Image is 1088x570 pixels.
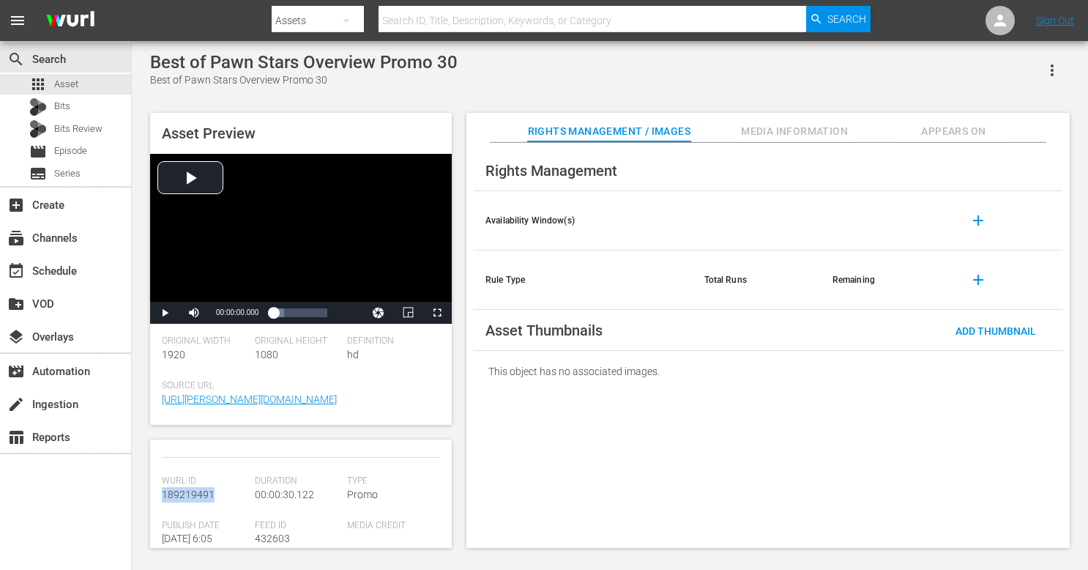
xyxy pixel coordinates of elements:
span: Media Information [739,122,849,141]
span: Search [7,51,25,68]
span: Asset [29,75,47,93]
span: 00:00:00.000 [216,308,258,317]
button: Add Thumbnail [944,317,1048,344]
span: hd [347,349,359,360]
div: Progress Bar [273,308,327,317]
div: Best of Pawn Stars Overview Promo 30 [150,52,458,73]
span: Asset Preview [162,125,256,142]
img: ans4CAIJ8jUAAAAAAAAAAAAAAAAAAAAAAAAgQb4GAAAAAAAAAAAAAAAAAAAAAAAAJMjXAAAAAAAAAAAAAAAAAAAAAAAAgAT5G... [35,4,105,38]
a: [URL][PERSON_NAME][DOMAIN_NAME] [162,393,337,405]
span: Publish Date [162,520,247,532]
span: Promo [347,489,378,500]
span: 00:00:30.122 [255,489,314,500]
span: Reports [7,429,25,446]
span: Schedule [7,262,25,280]
button: Fullscreen [422,302,452,324]
span: Automation [7,363,25,380]
span: Type [347,475,433,487]
span: VOD [7,295,25,313]
span: 189219491 [162,489,215,500]
button: Play [150,302,179,324]
button: Mute [179,302,209,324]
div: Video Player [150,154,452,324]
span: Rights Management / Images [528,122,690,141]
button: Picture-in-Picture [393,302,422,324]
div: This object has no associated images. [474,351,1062,392]
span: 1920 [162,349,185,360]
span: Series [29,165,47,182]
span: Original Height [255,336,340,347]
span: Search [827,6,866,32]
span: 432603 [255,533,290,544]
span: Bits Review [54,122,103,136]
a: Sign Out [1036,15,1074,26]
span: Appears On [898,122,1008,141]
div: Bits Review [29,120,47,138]
span: add [969,212,987,229]
button: Search [806,6,871,32]
span: Media Credit [347,520,433,532]
span: Episode [54,144,87,158]
th: Remaining [821,251,949,310]
th: Total Runs [693,251,821,310]
span: Duration [255,475,340,487]
span: Feed ID [255,520,340,532]
th: Rule Type [474,251,693,310]
span: Overlays [7,328,25,346]
span: Episode [29,143,47,160]
span: Asset [54,77,78,92]
span: Bits [54,99,70,114]
div: Best of Pawn Stars Overview Promo 30 [150,73,458,88]
span: Create [7,196,25,214]
span: Rights Management [485,162,617,179]
span: Series [54,166,81,181]
span: Add Thumbnail [944,325,1048,337]
span: Asset Thumbnails [485,322,603,339]
button: add [961,203,996,238]
button: add [961,262,996,297]
span: Channels [7,229,25,247]
span: Original Width [162,336,247,347]
th: Availability Window(s) [474,191,693,251]
span: Source Url [162,380,433,392]
button: Jump To Time [364,302,393,324]
span: Wurl Id [162,475,247,487]
span: 1080 [255,349,278,360]
div: Bits [29,98,47,116]
span: add [969,271,987,289]
span: Ingestion [7,396,25,413]
span: [DATE] 6:05 pm ( [DATE] ) [162,533,212,560]
span: Definition [347,336,433,347]
span: menu [9,12,26,29]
